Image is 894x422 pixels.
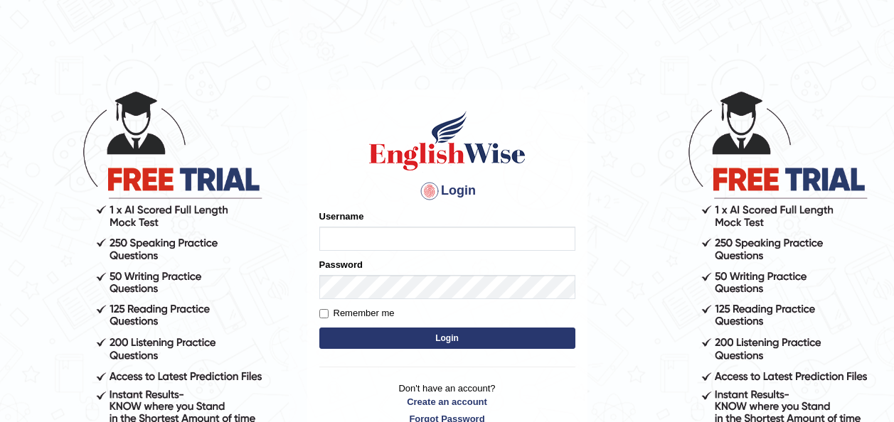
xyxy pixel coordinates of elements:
label: Password [319,258,363,271]
a: Create an account [319,395,575,409]
h4: Login [319,180,575,202]
input: Remember me [319,309,329,318]
button: Login [319,328,575,349]
label: Username [319,210,364,223]
img: Logo of English Wise sign in for intelligent practice with AI [366,109,528,173]
label: Remember me [319,306,395,320]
